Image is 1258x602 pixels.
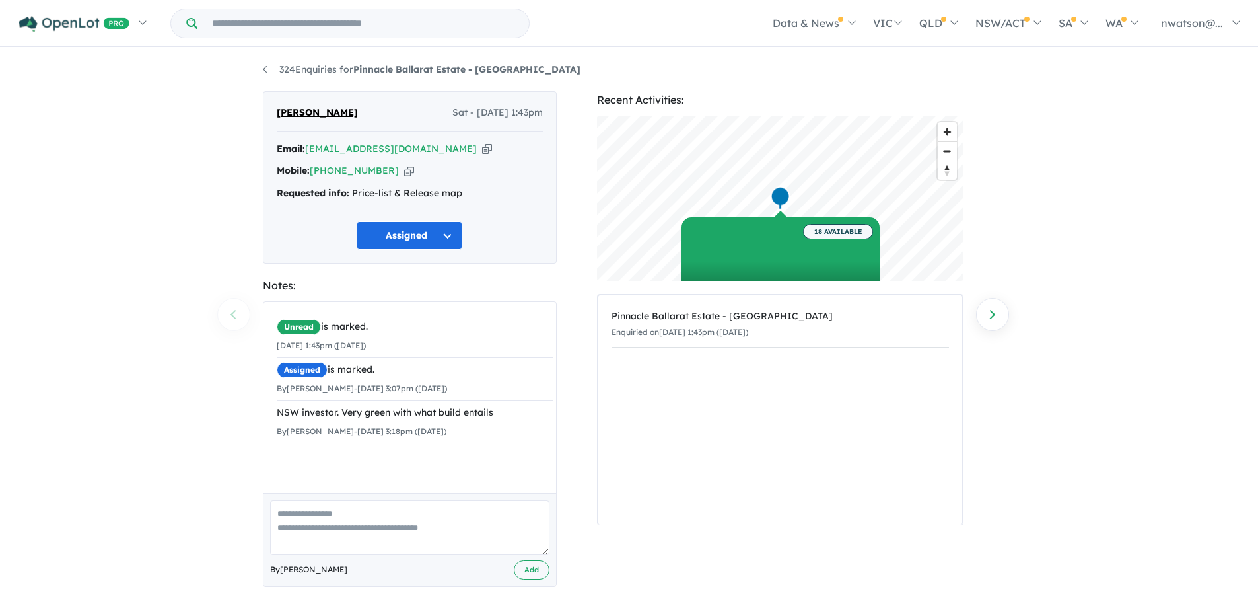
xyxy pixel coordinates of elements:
span: Unread [277,319,321,335]
canvas: Map [597,116,963,281]
span: 18 AVAILABLE [803,224,873,239]
div: Notes: [263,277,557,295]
nav: breadcrumb [263,62,996,78]
div: Price-list & Release map [277,186,543,202]
small: [DATE] 1:43pm ([DATE]) [277,340,366,350]
strong: Requested info: [277,187,349,199]
div: is marked. [277,319,553,335]
a: Pinnacle Ballarat Estate - [GEOGRAPHIC_DATA]Enquiried on[DATE] 1:43pm ([DATE]) [612,302,949,348]
strong: Email: [277,143,305,155]
a: [EMAIL_ADDRESS][DOMAIN_NAME] [305,143,477,155]
button: Add [514,560,549,580]
span: Sat - [DATE] 1:43pm [452,105,543,121]
span: nwatson@... [1161,17,1223,30]
div: is marked. [277,362,553,378]
a: 324Enquiries forPinnacle Ballarat Estate - [GEOGRAPHIC_DATA] [263,63,580,75]
strong: Mobile: [277,165,310,176]
span: By [PERSON_NAME] [270,563,347,576]
div: Map marker [770,186,790,211]
span: Assigned [277,362,328,378]
img: Openlot PRO Logo White [19,16,129,32]
small: Enquiried on [DATE] 1:43pm ([DATE]) [612,327,748,337]
small: By [PERSON_NAME] - [DATE] 3:07pm ([DATE]) [277,383,447,393]
strong: Pinnacle Ballarat Estate - [GEOGRAPHIC_DATA] [353,63,580,75]
a: [PHONE_NUMBER] [310,165,399,176]
small: By [PERSON_NAME] - [DATE] 3:18pm ([DATE]) [277,426,446,436]
a: 18 AVAILABLE [681,217,880,317]
button: Copy [404,164,414,178]
button: Reset bearing to north [938,161,957,180]
button: Copy [482,142,492,156]
div: NSW investor. Very green with what build entails [277,405,553,421]
button: Zoom out [938,141,957,161]
span: [PERSON_NAME] [277,105,358,121]
div: Pinnacle Ballarat Estate - [GEOGRAPHIC_DATA] [612,309,949,324]
span: Reset bearing to north [938,161,957,180]
input: Try estate name, suburb, builder or developer [200,9,526,38]
div: Recent Activities: [597,91,963,109]
span: Zoom out [938,142,957,161]
button: Assigned [357,221,462,250]
button: Zoom in [938,122,957,141]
